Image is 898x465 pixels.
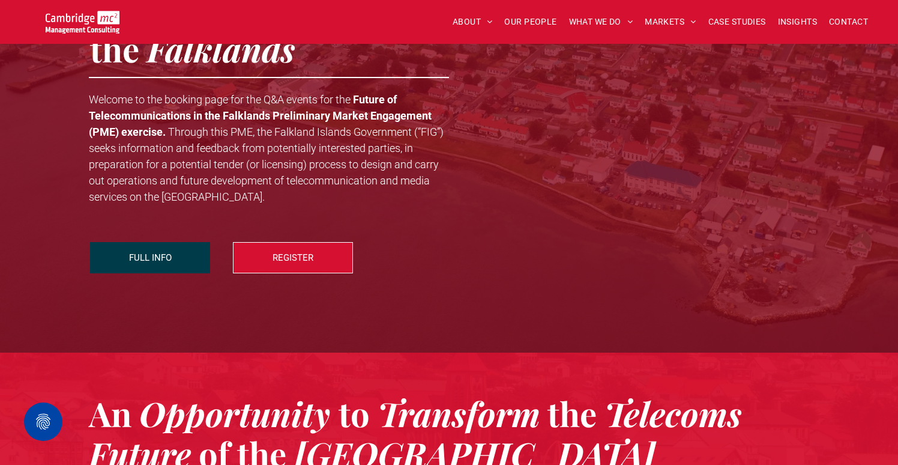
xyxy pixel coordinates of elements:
strong: Future of Telecommunications in the Falklands Preliminary Market Engagement (PME) exercise. [89,93,432,138]
span: REGISTER [273,243,313,273]
a: WHAT WE DO [563,13,639,31]
span: Falklands [147,26,295,71]
img: Go to Homepage [46,11,119,34]
span: An [89,391,131,436]
span: the Falkland Islands Government (“FIG”) seeks information and feedback from potentially intereste... [89,126,444,203]
a: CASE STUDIES [702,13,772,31]
a: MARKETS [639,13,702,31]
span: the [547,391,597,436]
a: FULL INFO [90,242,210,273]
span: FULL INFO [129,243,172,273]
span: to [339,391,370,436]
a: OUR PEOPLE [498,13,562,31]
span: Opportunity [139,391,330,436]
span: the [90,26,139,71]
a: INSIGHTS [772,13,823,31]
span: Through this PME, [168,126,255,138]
span: Welcome to the booking page for the Q&A events for the [89,93,351,106]
span: Transform [378,391,540,436]
a: REGISTER [233,242,353,273]
a: CONTACT [823,13,874,31]
a: ABOUT [447,13,499,31]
